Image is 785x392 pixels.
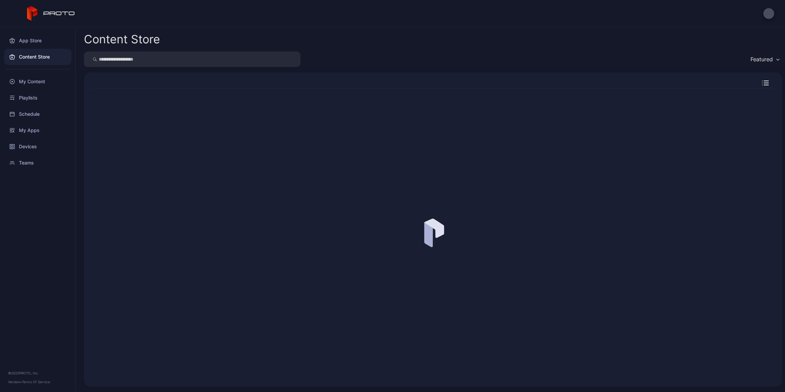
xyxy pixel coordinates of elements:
[4,49,71,65] a: Content Store
[84,34,160,45] div: Content Store
[4,73,71,90] a: My Content
[4,155,71,171] a: Teams
[4,106,71,122] a: Schedule
[747,51,782,67] button: Featured
[22,380,50,384] a: Terms Of Service
[4,32,71,49] a: App Store
[750,56,773,63] div: Featured
[4,90,71,106] a: Playlists
[8,380,22,384] span: Version •
[4,138,71,155] a: Devices
[4,122,71,138] a: My Apps
[8,370,67,376] div: © 2025 PROTO, Inc.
